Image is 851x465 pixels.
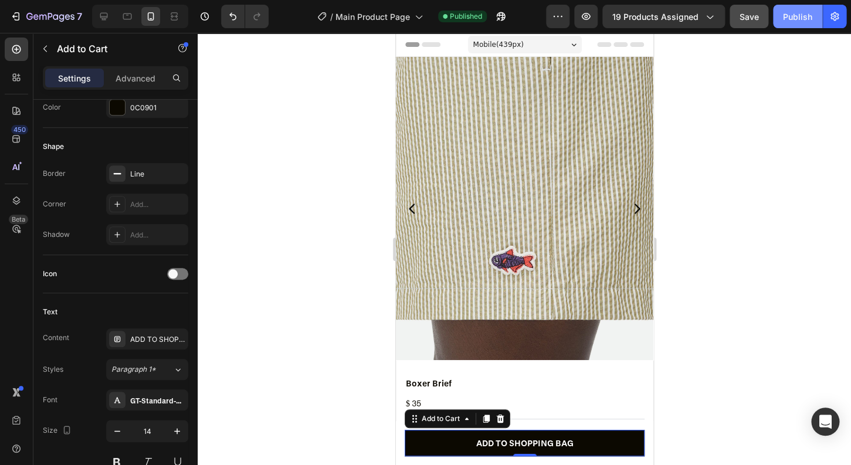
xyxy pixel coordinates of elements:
[811,408,839,436] div: Open Intercom Messenger
[396,33,653,465] iframe: Design area
[43,168,66,179] div: Border
[106,359,188,380] button: Paragraph 1*
[77,9,82,23] p: 7
[43,395,57,405] div: Font
[11,125,28,134] div: 450
[43,307,57,317] div: Text
[58,72,91,84] p: Settings
[43,423,74,439] div: Size
[130,395,185,406] div: GT-Standard-M-Standard-Bold-Trial
[116,72,155,84] p: Advanced
[130,103,185,113] div: 0C0901
[43,332,69,343] div: Content
[602,5,725,28] button: 19 products assigned
[130,199,185,210] div: Add...
[773,5,822,28] button: Publish
[5,5,87,28] button: 7
[730,5,768,28] button: Save
[130,169,185,179] div: Line
[130,334,185,345] div: ADD TO SHOPPING BAG
[57,42,157,56] p: Add to Cart
[450,11,482,22] span: Published
[221,5,269,28] div: Undo/Redo
[335,11,410,23] span: Main Product Page
[43,102,61,113] div: Color
[43,199,66,209] div: Corner
[111,364,156,375] span: Paragraph 1*
[43,141,64,152] div: Shape
[130,230,185,240] div: Add...
[330,11,333,23] span: /
[43,229,70,240] div: Shadow
[43,364,63,375] div: Styles
[740,12,759,22] span: Save
[783,11,812,23] div: Publish
[43,269,57,279] div: Icon
[612,11,699,23] span: 19 products assigned
[9,215,28,224] div: Beta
